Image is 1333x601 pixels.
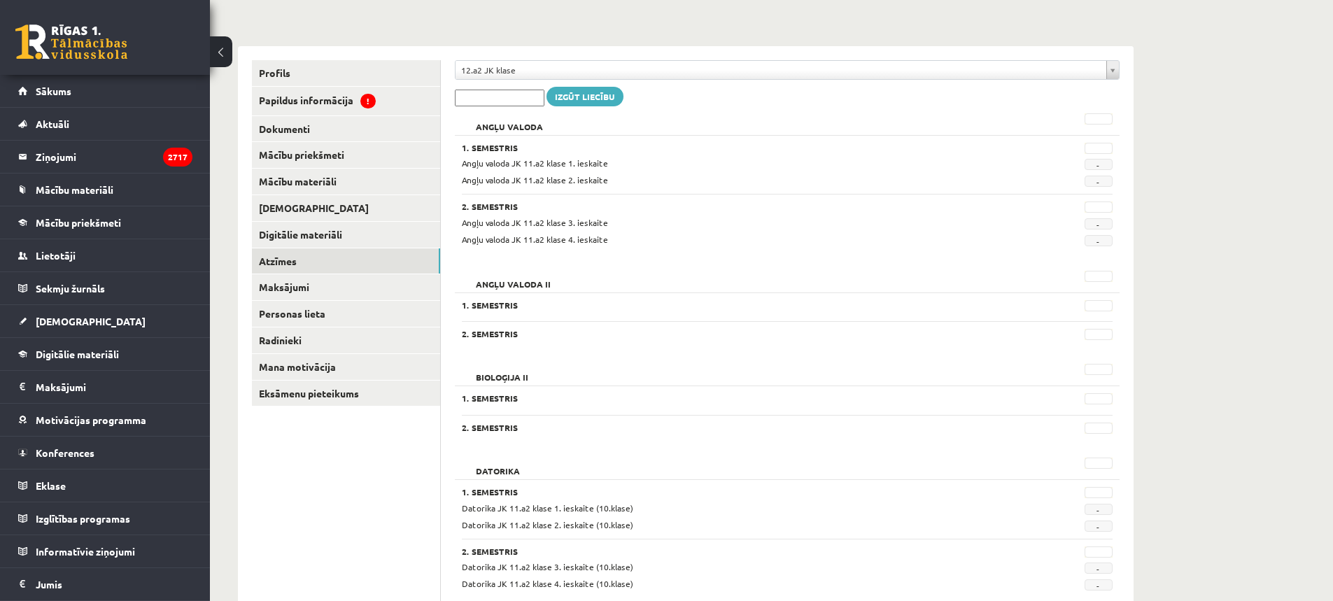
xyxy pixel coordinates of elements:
a: Eklase [18,469,192,502]
span: Eklase [36,479,66,492]
a: Izglītības programas [18,502,192,535]
a: Dokumenti [252,116,440,142]
h3: 1. Semestris [462,143,1001,153]
h2: Datorika [462,458,534,472]
a: Konferences [18,437,192,469]
a: [DEMOGRAPHIC_DATA] [18,305,192,337]
span: - [1085,521,1113,532]
span: - [1085,504,1113,515]
span: - [1085,563,1113,574]
span: Mācību materiāli [36,183,113,196]
h3: 1. Semestris [462,487,1001,497]
h3: 2. Semestris [462,423,1001,432]
a: Mācību priekšmeti [252,142,440,168]
a: Lietotāji [18,239,192,271]
span: [DEMOGRAPHIC_DATA] [36,315,146,327]
span: Angļu valoda JK 11.a2 klase 3. ieskaite [462,217,608,228]
span: Mācību priekšmeti [36,216,121,229]
a: Izgūt liecību [546,87,623,106]
span: Angļu valoda JK 11.a2 klase 4. ieskaite [462,234,608,245]
a: Rīgas 1. Tālmācības vidusskola [15,24,127,59]
h2: Bioloģija II [462,364,542,378]
a: Motivācijas programma [18,404,192,436]
span: - [1085,579,1113,591]
span: Digitālie materiāli [36,348,119,360]
a: Digitālie materiāli [18,338,192,370]
a: Aktuāli [18,108,192,140]
span: Informatīvie ziņojumi [36,545,135,558]
span: - [1085,235,1113,246]
a: Radinieki [252,327,440,353]
i: 2717 [163,148,192,167]
h3: 2. Semestris [462,329,1001,339]
span: 12.a2 JK klase [461,61,1101,79]
legend: Maksājumi [36,371,192,403]
span: Lietotāji [36,249,76,262]
span: ! [360,94,376,108]
a: Sākums [18,75,192,107]
span: Motivācijas programma [36,413,146,426]
a: Personas lieta [252,301,440,327]
h3: 2. Semestris [462,546,1001,556]
span: Izglītības programas [36,512,130,525]
a: Mācību priekšmeti [18,206,192,239]
a: Informatīvie ziņojumi [18,535,192,567]
a: 12.a2 JK klase [456,61,1119,79]
a: Ziņojumi2717 [18,141,192,173]
span: - [1085,159,1113,170]
span: Datorika JK 11.a2 klase 4. ieskaite (10.klase) [462,578,633,589]
span: Datorika JK 11.a2 klase 2. ieskaite (10.klase) [462,519,633,530]
a: Atzīmes [252,248,440,274]
a: Maksājumi [252,274,440,300]
span: Konferences [36,446,94,459]
span: Jumis [36,578,62,591]
a: Eksāmenu pieteikums [252,381,440,406]
h3: 1. Semestris [462,393,1001,403]
span: Datorika JK 11.a2 klase 3. ieskaite (10.klase) [462,561,633,572]
a: Digitālie materiāli [252,222,440,248]
h2: Angļu valoda [462,113,557,127]
span: Datorika JK 11.a2 klase 1. ieskaite (10.klase) [462,502,633,514]
span: - [1085,176,1113,187]
span: Angļu valoda JK 11.a2 klase 2. ieskaite [462,174,608,185]
a: Profils [252,60,440,86]
h3: 1. Semestris [462,300,1001,310]
a: Maksājumi [18,371,192,403]
a: Sekmju žurnāls [18,272,192,304]
a: Papildus informācija! [252,87,440,115]
a: Jumis [18,568,192,600]
a: Mācību materiāli [18,174,192,206]
a: [DEMOGRAPHIC_DATA] [252,195,440,221]
span: - [1085,218,1113,229]
h3: 2. Semestris [462,201,1001,211]
span: Angļu valoda JK 11.a2 klase 1. ieskaite [462,157,608,169]
legend: Ziņojumi [36,141,192,173]
a: Mācību materiāli [252,169,440,195]
h2: Angļu valoda II [462,271,565,285]
a: Mana motivācija [252,354,440,380]
span: Sākums [36,85,71,97]
span: Aktuāli [36,118,69,130]
span: Sekmju žurnāls [36,282,105,295]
